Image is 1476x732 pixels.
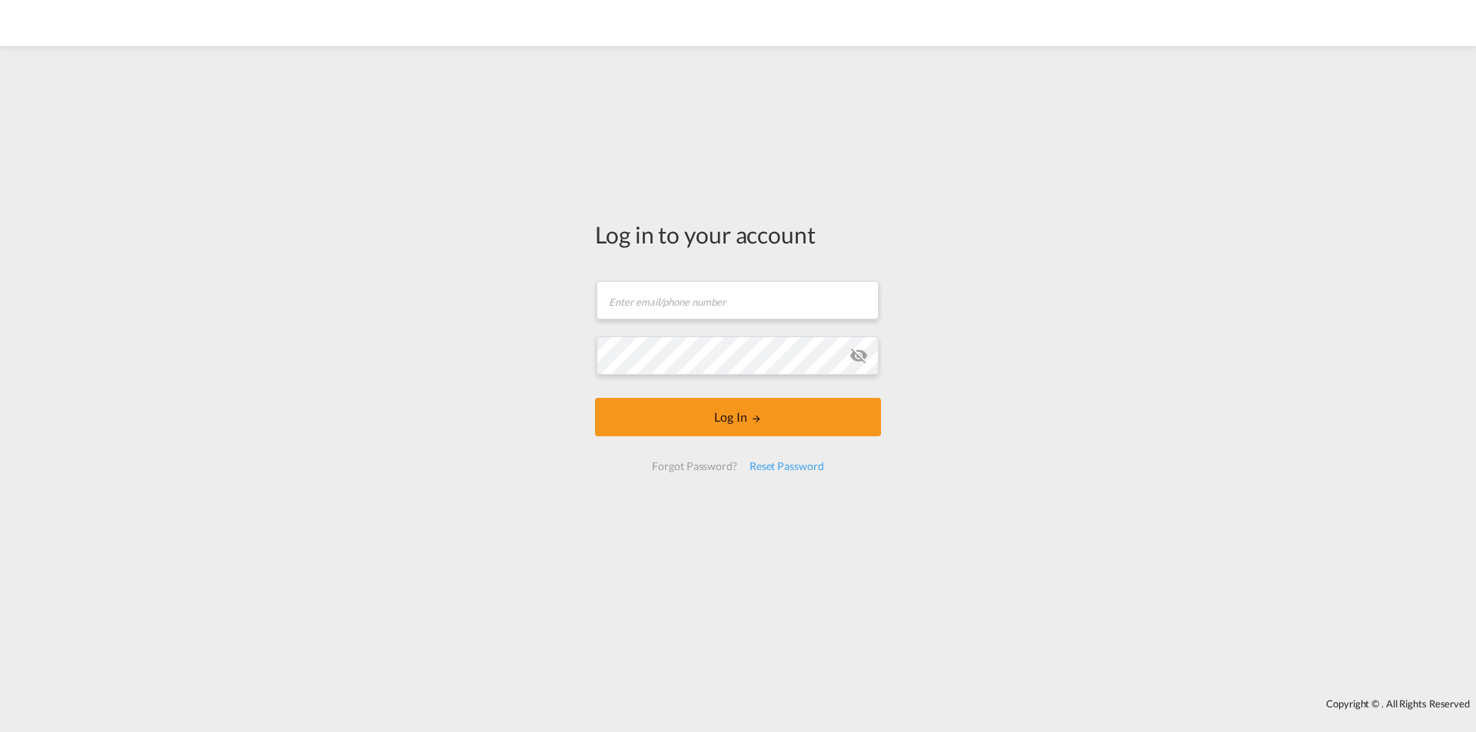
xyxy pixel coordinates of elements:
button: LOGIN [595,398,881,436]
input: Enter email/phone number [597,281,879,320]
div: Reset Password [743,452,830,480]
div: Log in to your account [595,218,881,250]
md-icon: icon-eye-off [849,346,868,365]
div: Forgot Password? [646,452,743,480]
